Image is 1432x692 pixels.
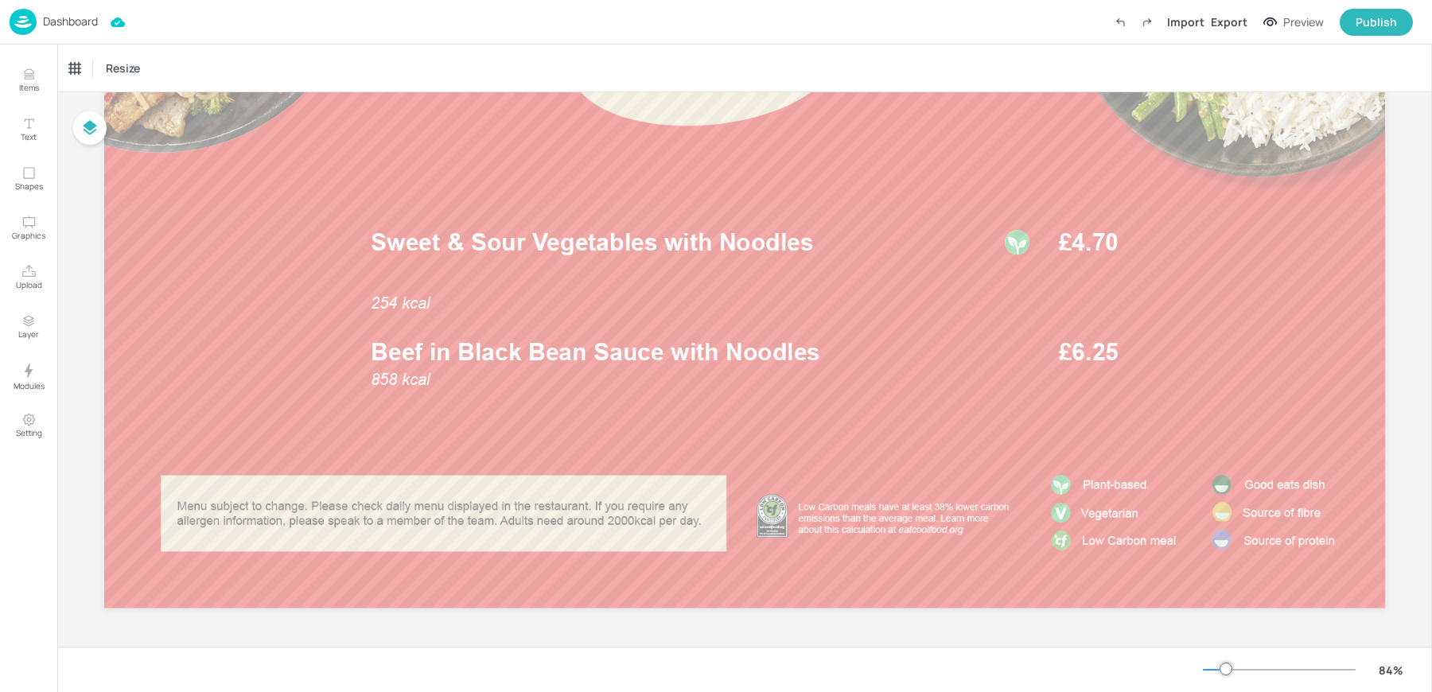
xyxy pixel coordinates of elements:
span: 858 kcal [371,370,430,388]
label: Redo (Ctrl + Y) [1134,9,1161,36]
div: Export [1211,14,1247,30]
span: Sweet & Sour Vegetables with Noodles [371,227,814,256]
button: Publish [1340,9,1413,36]
div: Import [1167,14,1204,30]
span: Beef in Black Bean Sauce with Noodles [371,337,820,366]
span: Resize [103,60,143,76]
img: logo-86c26b7e.jpg [10,9,37,35]
button: Preview [1254,10,1333,34]
p: Dashboard [43,16,98,27]
div: Preview [1283,14,1324,31]
span: £6.25 [1059,336,1119,369]
span: 254 kcal [371,294,430,313]
div: Publish [1356,14,1397,31]
span: £4.70 [1059,226,1119,259]
div: 84 % [1372,662,1410,678]
label: Undo (Ctrl + Z) [1107,9,1134,36]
